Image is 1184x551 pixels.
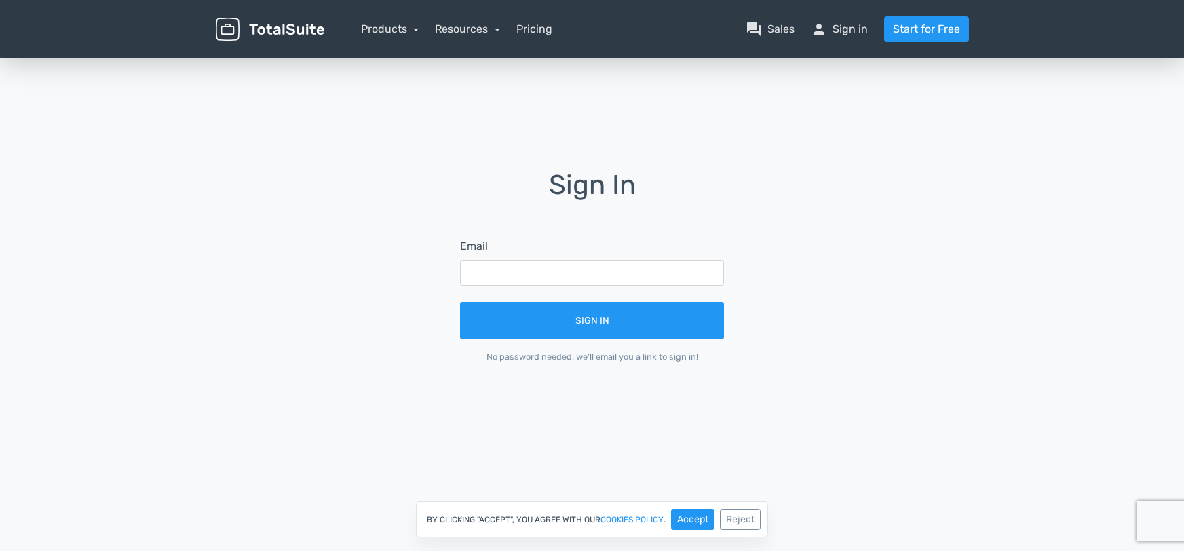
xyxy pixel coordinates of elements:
[460,238,488,254] label: Email
[516,21,552,37] a: Pricing
[460,302,724,339] button: Sign In
[720,509,761,530] button: Reject
[746,21,795,37] a: question_answerSales
[435,22,500,35] a: Resources
[811,21,868,37] a: personSign in
[441,170,743,219] h1: Sign In
[671,509,714,530] button: Accept
[361,22,419,35] a: Products
[416,501,768,537] div: By clicking "Accept", you agree with our .
[746,21,762,37] span: question_answer
[811,21,827,37] span: person
[884,16,969,42] a: Start for Free
[600,516,664,524] a: cookies policy
[216,18,324,41] img: TotalSuite for WordPress
[460,350,724,363] div: No password needed, we'll email you a link to sign in!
